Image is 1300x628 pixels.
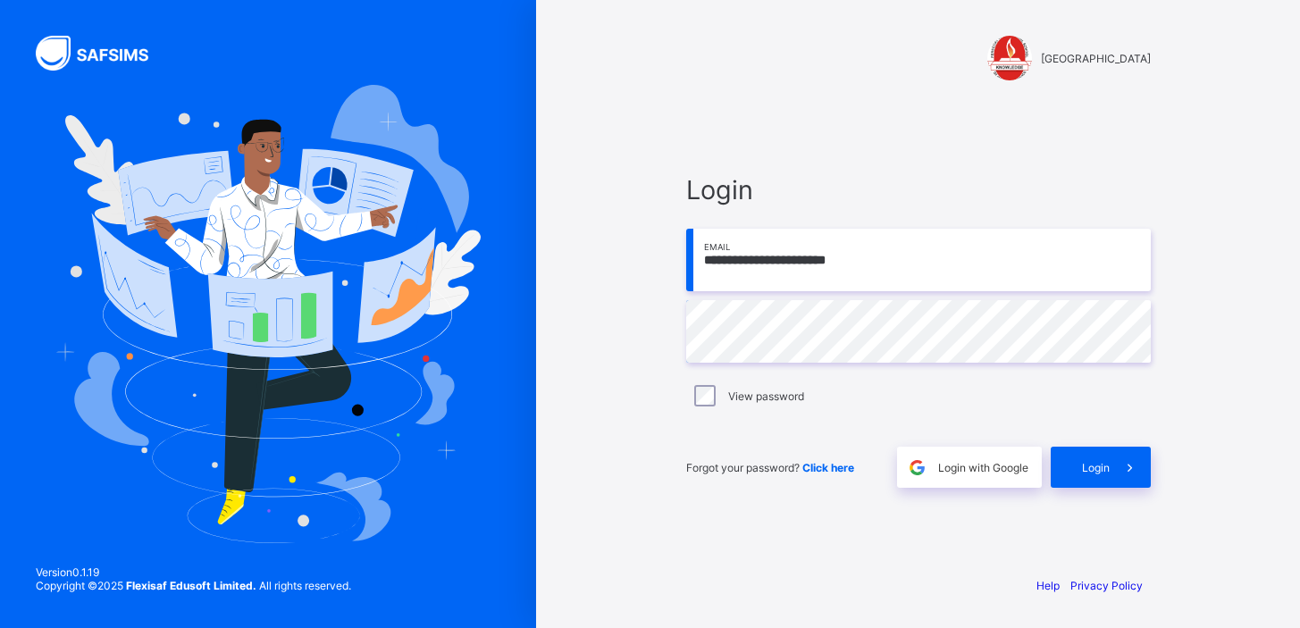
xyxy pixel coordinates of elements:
[686,461,854,474] span: Forgot your password?
[907,457,927,478] img: google.396cfc9801f0270233282035f929180a.svg
[36,36,170,71] img: SAFSIMS Logo
[728,389,804,403] label: View password
[686,174,1151,205] span: Login
[1036,579,1060,592] a: Help
[55,85,481,542] img: Hero Image
[1041,52,1151,65] span: [GEOGRAPHIC_DATA]
[938,461,1028,474] span: Login with Google
[802,461,854,474] a: Click here
[1082,461,1110,474] span: Login
[36,579,351,592] span: Copyright © 2025 All rights reserved.
[1070,579,1143,592] a: Privacy Policy
[126,579,256,592] strong: Flexisaf Edusoft Limited.
[36,565,351,579] span: Version 0.1.19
